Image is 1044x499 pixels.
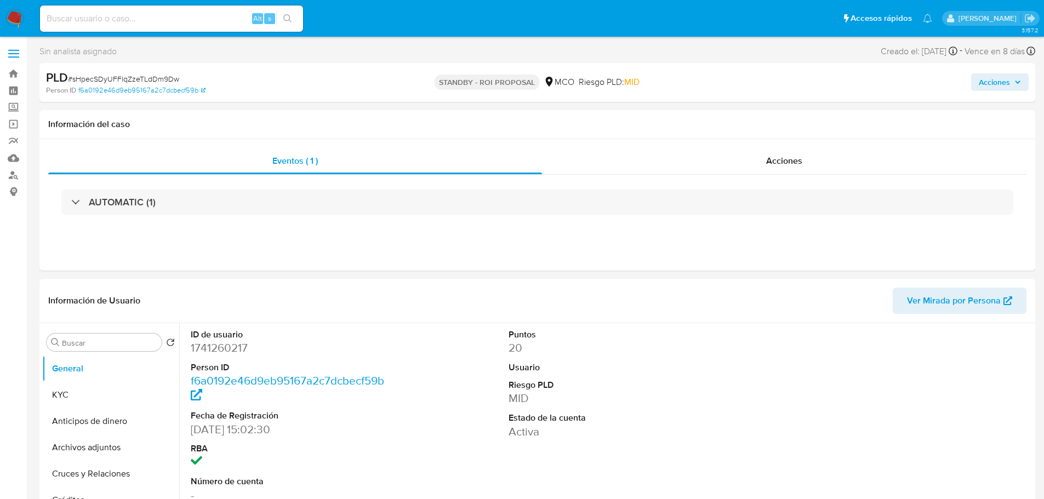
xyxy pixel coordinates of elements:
[509,412,710,424] dt: Estado de la cuenta
[42,382,179,408] button: KYC
[42,461,179,487] button: Cruces y Relaciones
[509,329,710,341] dt: Puntos
[435,74,539,90] p: STANDBY - ROI PROPOSAL
[509,424,710,439] dd: Activa
[191,329,392,341] dt: ID de usuario
[48,295,140,306] h1: Información de Usuario
[509,340,710,355] dd: 20
[544,76,574,88] div: MCO
[191,362,392,374] dt: Person ID
[42,408,179,434] button: Anticipos de dinero
[68,73,179,84] span: # sHpecSDyUFFlqZzeTLdDm9Dw
[960,44,962,59] span: -
[959,13,1020,24] p: felipe.cayon@mercadolibre.com
[509,362,710,374] dt: Usuario
[42,434,179,461] button: Archivos adjuntos
[1024,13,1036,24] a: Salir
[509,391,710,406] dd: MID
[268,13,271,24] span: s
[971,73,1029,91] button: Acciones
[89,196,156,208] h3: AUTOMATIC (1)
[509,379,710,391] dt: Riesgo PLD
[78,85,206,95] a: f6a0192e46d9eb95167a2c7dcbecf59b
[923,14,932,23] a: Notificaciones
[272,154,318,167] span: Eventos ( 1 )
[881,44,957,59] div: Creado el: [DATE]
[276,11,299,26] button: search-icon
[851,13,912,24] span: Accesos rápidos
[39,45,117,58] span: Sin analista asignado
[40,12,303,26] input: Buscar usuario o caso...
[191,443,392,455] dt: RBA
[624,76,640,88] span: MID
[979,73,1010,91] span: Acciones
[191,410,392,422] dt: Fecha de Registración
[579,76,640,88] span: Riesgo PLD:
[191,340,392,355] dd: 1741260217
[907,288,1001,314] span: Ver Mirada por Persona
[166,338,175,350] button: Volver al orden por defecto
[46,85,76,95] b: Person ID
[42,355,179,382] button: General
[61,190,1013,215] div: AUTOMATIC (1)
[48,119,1026,130] h1: Información del caso
[766,154,802,167] span: Acciones
[191,372,384,404] a: f6a0192e46d9eb95167a2c7dcbecf59b
[191,475,392,487] dt: Número de cuenta
[253,13,262,24] span: Alt
[46,68,68,86] b: PLD
[51,338,60,347] button: Buscar
[62,338,157,348] input: Buscar
[893,288,1026,314] button: Ver Mirada por Persona
[191,422,392,437] dd: [DATE] 15:02:30
[965,45,1025,58] span: Vence en 8 días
